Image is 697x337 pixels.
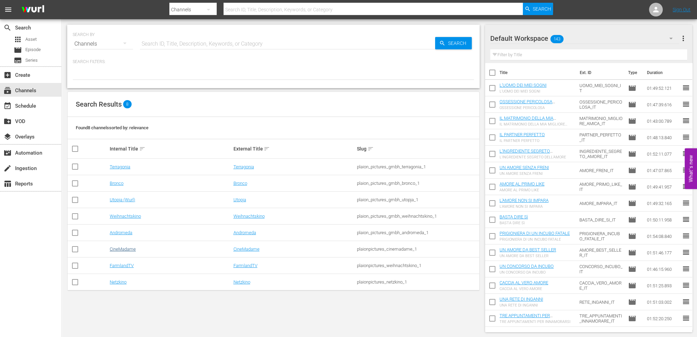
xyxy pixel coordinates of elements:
div: plaionpictures_netzkino_1 [357,279,478,285]
button: more_vert [679,30,687,47]
span: 8 [123,100,132,108]
button: Search [435,37,472,49]
td: 01:50:11.958 [644,212,682,228]
td: 01:54:08.840 [644,228,682,244]
span: reorder [682,199,690,207]
a: UNA RETE DI INGANNI [500,297,543,302]
td: BASTA_DIRE_SI_IT [577,212,625,228]
span: Episode [628,314,636,323]
span: Episode [25,46,41,53]
span: Episode [628,249,636,257]
span: Episode [628,232,636,240]
td: 01:49:41.957 [644,179,682,195]
div: UN AMORE DA BEST SELLER [500,254,556,258]
span: Search Results [76,100,122,108]
p: Search Filters: [73,59,474,65]
td: 01:43:00.789 [644,113,682,129]
span: VOD [3,117,12,125]
span: Ingestion [3,164,12,172]
a: Netzkino [110,279,127,285]
span: Episode [628,166,636,174]
td: RETE_INGANNI_IT [577,294,625,310]
span: Episode [628,150,636,158]
span: reorder [682,133,690,141]
a: L'INGREDIENTE SEGRETO DELL'AMORE [500,148,553,159]
span: menu [4,5,12,14]
a: UN AMORE DA BEST SELLER [500,247,556,252]
a: L'UOMO DEI MIEI SOGNI [500,83,546,88]
div: Internal Title [110,145,231,153]
td: MATRIMONIO_MIGLIORE_AMICA_IT [577,113,625,129]
a: TRE APPUNTAMENTI PER INNAMORARSI [500,313,553,323]
td: CACCIA_VERO_AMORE_IT [577,277,625,294]
span: Series [14,56,22,64]
button: Open Feedback Widget [685,148,697,189]
span: Search [533,3,551,15]
a: Weihnachtskino [110,214,141,219]
a: Bronco [233,181,247,186]
span: Episode [14,46,22,54]
a: L'AMORE NON SI IMPARA [500,198,549,203]
td: 01:47:39.616 [644,96,682,113]
span: Asset [25,36,37,43]
div: L'AMORE NON SI IMPARA [500,204,549,209]
a: IL PARTNER PERFETTO [500,132,545,137]
td: 01:49:52.121 [644,80,682,96]
th: Duration [643,63,684,82]
a: Andromeda [110,230,132,235]
th: Type [624,63,643,82]
span: Episode [628,216,636,224]
span: Automation [3,149,12,157]
span: Episode [628,298,636,306]
td: AMORE_IMPARA_IT [577,195,625,212]
span: Search [445,37,472,49]
div: L'INGREDIENTE SEGRETO DELL'AMORE [500,155,574,159]
td: 01:51:03.002 [644,294,682,310]
span: Episode [628,265,636,273]
div: plaion_pictures_gmbh_weihnachtskino_1 [357,214,478,219]
div: L'UOMO DEI MIEI SOGNI [500,89,546,94]
span: reorder [682,100,690,108]
div: plaion_pictures_gmbh_utopja_1 [357,197,478,202]
span: Reports [3,180,12,188]
a: AMORE AL PRIMO LIKE [500,181,544,186]
div: External Title [233,145,354,153]
th: Title [500,63,576,82]
a: CACCIA AL VERO AMORE [500,280,548,285]
a: Andromeda [233,230,256,235]
div: OSSESSIONE PERICOLOSA [500,106,574,110]
a: FarmlandTV [110,263,134,268]
a: Netzkino [233,279,250,285]
span: Create [3,71,12,79]
div: plaionpictures_weihnachtskino_1 [357,263,478,268]
span: Series [25,57,38,64]
a: OSSESSIONE PERICOLOSA (OSSESSIONE PERICOLOSA (VARIANT)) [500,99,555,115]
a: CineMadame [233,246,259,252]
div: plaion_pictures_gmbh_andromeda_1 [357,230,478,235]
span: Episode [628,133,636,142]
img: ans4CAIJ8jUAAAAAAAAAAAAAAAAAAAAAAAAgQb4GAAAAAAAAAAAAAAAAAAAAAAAAJMjXAAAAAAAAAAAAAAAAAAAAAAAAgAT5G... [16,2,49,18]
td: INGREDIENTE_SEGRETO_AMORE_IT [577,146,625,162]
div: IL MATRIMONIO DELLA MIA MIGLIORE AMICA [500,122,574,127]
div: PRIGIONIERA DI UN INCUBO FATALE [500,237,570,242]
td: 01:48:13.840 [644,129,682,146]
td: 01:52:20.250 [644,310,682,327]
a: Utopja (Wurl) [110,197,135,202]
span: reorder [682,265,690,273]
a: PRIGIONIERA DI UN INCUBO FATALE [500,231,570,236]
div: plaion_pictures_gmbh_bronco_1 [357,181,478,186]
td: PARTNER_PERFETTO_IT [577,129,625,146]
td: 01:52:11.077 [644,146,682,162]
span: Episode [628,100,636,109]
span: reorder [682,117,690,125]
a: Terragonia [110,164,130,169]
div: Slug [357,145,478,153]
td: UOMO_MIEI_SOGNI_IT [577,80,625,96]
div: plaionpictures_cinemadame_1 [357,246,478,252]
a: BASTA DIRE Sì [500,214,528,219]
span: 143 [551,32,564,46]
span: sort [368,146,374,152]
a: UN AMORE SENZA FRENI [500,165,549,170]
td: TRE_APPUNTAMENTI_INNAMORARE_IT [577,310,625,327]
span: Found 8 channels sorted by: relevance [76,125,148,130]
